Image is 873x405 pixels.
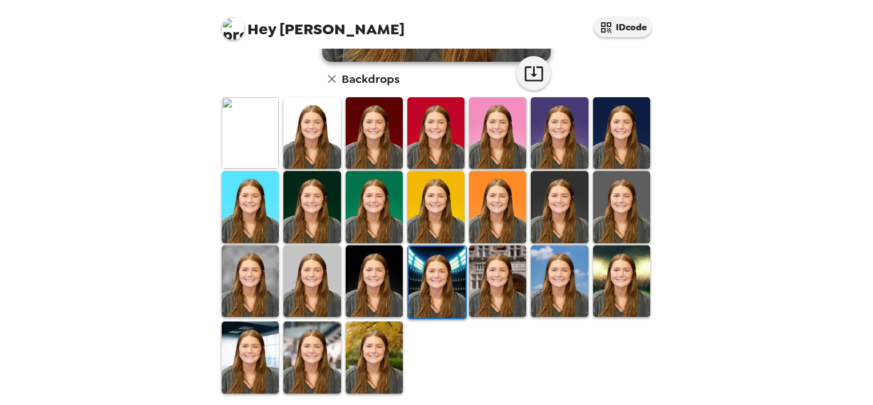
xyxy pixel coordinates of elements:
span: [PERSON_NAME] [222,11,405,37]
img: Original [222,97,279,169]
img: profile pic [222,17,245,40]
h6: Backdrops [342,70,399,88]
span: Hey [247,19,276,39]
button: IDcode [594,17,651,37]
